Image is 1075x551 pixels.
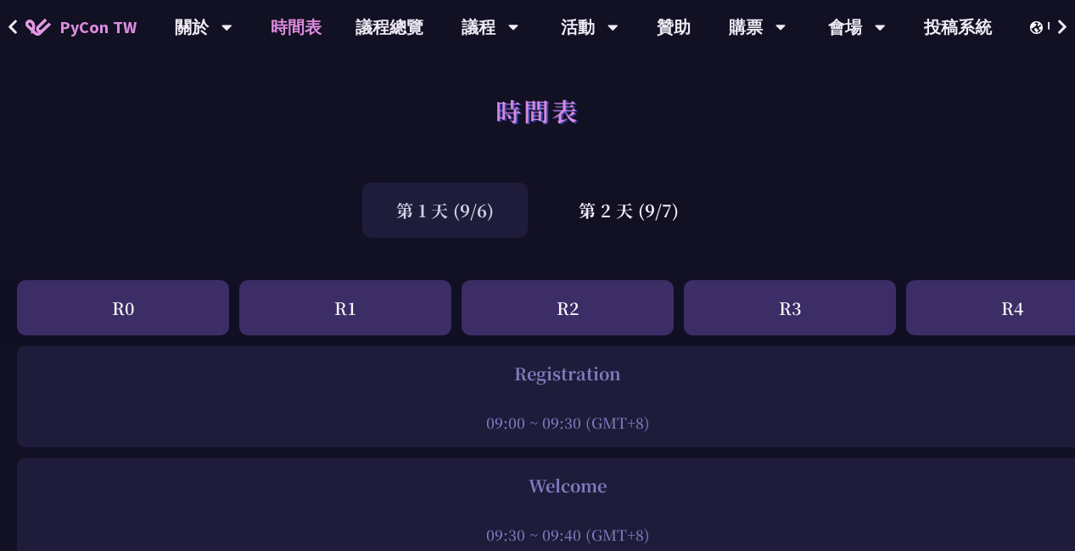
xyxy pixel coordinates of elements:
[545,183,713,238] div: 第 2 天 (9/7)
[496,85,579,136] h1: 時間表
[462,280,674,335] div: R2
[17,280,229,335] div: R0
[239,280,451,335] div: R1
[59,14,137,40] span: PyCon TW
[1030,21,1047,34] img: Locale Icon
[8,6,154,48] a: PyCon TW
[684,280,896,335] div: R3
[25,19,51,36] img: Home icon of PyCon TW 2025
[362,183,528,238] div: 第 1 天 (9/6)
